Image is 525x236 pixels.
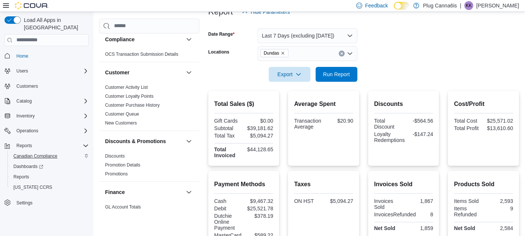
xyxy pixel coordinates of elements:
button: Canadian Compliance [7,151,92,161]
div: Gift Cards [214,118,242,124]
button: Home [1,51,92,61]
button: Finance [184,188,193,197]
div: Ketan Khetpal [464,1,473,10]
span: Reports [10,172,89,181]
button: Export [269,67,310,82]
button: Reports [7,172,92,182]
span: Customer Queue [105,111,139,117]
h3: Compliance [105,36,135,43]
button: Operations [1,126,92,136]
span: Customer Loyalty Points [105,93,154,99]
span: Home [13,51,89,61]
div: 9 [485,206,513,211]
div: $44,128.65 [245,146,273,152]
div: Subtotal [214,125,242,131]
button: Finance [105,188,183,196]
div: $5,094.27 [325,198,353,204]
button: Customer [184,68,193,77]
span: New Customers [105,120,137,126]
div: Debit [214,206,242,211]
button: Users [1,66,92,76]
span: Promotion Details [105,162,140,168]
a: Dashboards [10,162,46,171]
span: Run Report [323,71,350,78]
span: Reports [13,141,89,150]
span: Feedback [365,2,388,9]
span: [US_STATE] CCRS [13,184,52,190]
span: Customer Purchase History [105,102,160,108]
a: Customers [13,82,41,91]
span: Settings [13,198,89,207]
span: Inventory [13,111,89,120]
button: Last 7 Days (excluding [DATE]) [257,28,357,43]
button: Run Report [316,67,357,82]
a: New Customers [105,120,137,126]
div: Total Profit [454,125,482,131]
span: Dundas [264,49,279,57]
span: Customers [16,83,38,89]
a: Home [13,52,31,61]
a: OCS Transaction Submission Details [105,52,178,57]
a: Promotions [105,171,128,177]
span: Inventory [16,113,35,119]
div: 2,584 [485,225,513,231]
div: -$564.56 [405,118,433,124]
div: Total Cost [454,118,482,124]
div: Discounts & Promotions [99,152,199,181]
button: Inventory [13,111,38,120]
strong: Total Invoiced [214,146,235,158]
button: Compliance [105,36,183,43]
button: Discounts & Promotions [105,138,183,145]
div: 2,593 [485,198,513,204]
button: Reports [1,140,92,151]
img: Cova [15,2,48,9]
span: GL Account Totals [105,204,141,210]
div: ON HST [294,198,322,204]
span: Washington CCRS [10,183,89,192]
button: [US_STATE] CCRS [7,182,92,193]
button: Inventory [1,111,92,121]
button: Clear input [339,51,345,56]
a: Customer Loyalty Points [105,94,154,99]
h3: Discounts & Promotions [105,138,166,145]
div: Invoices Sold [374,198,402,210]
div: Cash [214,198,242,204]
a: Customer Queue [105,111,139,117]
button: Compliance [184,35,193,44]
div: -$147.24 [408,131,433,137]
button: Hide Parameters [239,4,293,19]
a: Promotion Details [105,162,140,168]
div: $378.19 [245,213,273,219]
span: Catalog [13,97,89,106]
button: Operations [13,126,41,135]
span: Operations [16,128,38,134]
div: Transaction Average [294,118,322,130]
div: $9,467.32 [245,198,273,204]
button: Reports [13,141,35,150]
a: Settings [13,198,35,207]
span: Dundas [260,49,288,57]
h2: Invoices Sold [374,180,433,189]
span: Operations [13,126,89,135]
a: Customer Purchase History [105,103,160,108]
div: 1,867 [405,198,433,204]
span: Home [16,53,28,59]
div: $0.00 [245,118,273,124]
strong: Net Sold [454,225,475,231]
div: Total Discount [374,118,402,130]
span: Canadian Compliance [10,152,89,161]
strong: Net Sold [374,225,395,231]
span: Reports [13,174,29,180]
label: Date Range [208,31,235,37]
nav: Complex example [4,48,89,227]
h2: Payment Methods [214,180,273,189]
span: OCS Transaction Submission Details [105,51,178,57]
div: Total Tax [214,133,242,139]
span: Customer Activity List [105,84,148,90]
button: Settings [1,197,92,208]
p: Plug Canna6is [423,1,457,10]
div: Customer [99,83,199,130]
span: Dashboards [10,162,89,171]
h2: Taxes [294,180,353,189]
a: GL Account Totals [105,204,141,210]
